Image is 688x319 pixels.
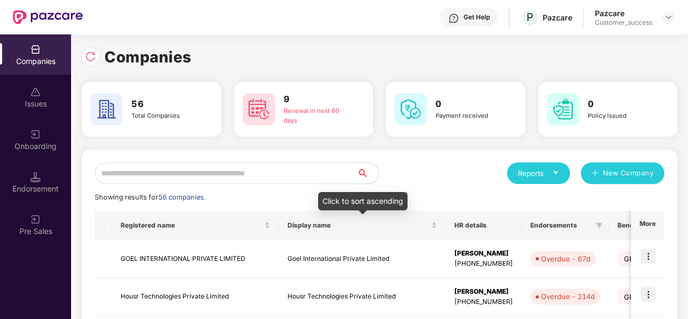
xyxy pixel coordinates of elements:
[595,18,652,27] div: Customer_success
[85,51,96,62] img: svg+xml;base64,PHN2ZyBpZD0iUmVsb2FkLTMyeDMyIiB4bWxucz0iaHR0cDovL3d3dy53My5vcmcvMjAwMC9zdmciIHdpZH...
[395,93,427,125] img: svg+xml;base64,PHN2ZyB4bWxucz0iaHR0cDovL3d3dy53My5vcmcvMjAwMC9zdmciIHdpZHRoPSI2MCIgaGVpZ2h0PSI2MC...
[596,222,602,229] span: filter
[617,251,645,266] span: GPA
[595,8,652,18] div: Pazcare
[30,44,41,55] img: svg+xml;base64,PHN2ZyBpZD0iQ29tcGFuaWVzIiB4bWxucz0iaHR0cDovL3d3dy53My5vcmcvMjAwMC9zdmciIHdpZHRoPS...
[131,97,199,111] h3: 56
[454,259,513,269] div: [PHONE_NUMBER]
[518,168,559,179] div: Reports
[284,107,351,126] div: Renewal in next 60 days
[552,169,559,176] span: caret-down
[436,97,503,111] h3: 0
[243,93,275,125] img: svg+xml;base64,PHN2ZyB4bWxucz0iaHR0cDovL3d3dy53My5vcmcvMjAwMC9zdmciIHdpZHRoPSI2MCIgaGVpZ2h0PSI2MC...
[547,93,579,125] img: svg+xml;base64,PHN2ZyB4bWxucz0iaHR0cDovL3d3dy53My5vcmcvMjAwMC9zdmciIHdpZHRoPSI2MCIgaGVpZ2h0PSI2MC...
[95,193,206,201] span: Showing results for
[131,111,199,121] div: Total Companies
[356,162,379,184] button: search
[112,240,279,278] td: GOEL INTERNATIONAL PRIVATE LIMITED
[121,221,262,230] span: Registered name
[664,13,673,22] img: svg+xml;base64,PHN2ZyBpZD0iRHJvcGRvd24tMzJ4MzIiIHhtbG5zPSJodHRwOi8vd3d3LnczLm9yZy8yMDAwL3N2ZyIgd2...
[603,168,654,179] span: New Company
[592,169,599,178] span: plus
[287,221,429,230] span: Display name
[588,111,655,121] div: Policy issued
[446,211,522,240] th: HR details
[112,278,279,316] td: Housr Technologies Private Limited
[526,11,533,24] span: P
[581,162,664,184] button: plusNew Company
[279,240,446,278] td: Goel International Private Limited
[594,219,605,232] span: filter
[90,93,123,125] img: svg+xml;base64,PHN2ZyB4bWxucz0iaHR0cDovL3d3dy53My5vcmcvMjAwMC9zdmciIHdpZHRoPSI2MCIgaGVpZ2h0PSI2MC...
[279,211,446,240] th: Display name
[318,192,408,210] div: Click to sort ascending
[631,211,664,240] th: More
[13,10,83,24] img: New Pazcare Logo
[543,12,572,23] div: Pazcare
[530,221,592,230] span: Endorsements
[30,87,41,97] img: svg+xml;base64,PHN2ZyBpZD0iSXNzdWVzX2Rpc2FibGVkIiB4bWxucz0iaHR0cDovL3d3dy53My5vcmcvMjAwMC9zdmciIH...
[284,93,351,107] h3: 9
[104,45,192,69] h1: Companies
[30,129,41,140] img: svg+xml;base64,PHN2ZyB3aWR0aD0iMjAiIGhlaWdodD0iMjAiIHZpZXdCb3g9IjAgMCAyMCAyMCIgZmlsbD0ibm9uZSIgeG...
[588,97,655,111] h3: 0
[464,13,490,22] div: Get Help
[617,289,645,304] span: GPA
[454,249,513,259] div: [PERSON_NAME]
[641,249,656,264] img: icon
[641,287,656,302] img: icon
[158,193,206,201] span: 56 companies.
[448,13,459,24] img: svg+xml;base64,PHN2ZyBpZD0iSGVscC0zMngzMiIgeG1sbnM9Imh0dHA6Ly93d3cudzMub3JnLzIwMDAvc3ZnIiB3aWR0aD...
[454,297,513,307] div: [PHONE_NUMBER]
[436,111,503,121] div: Payment received
[356,169,378,178] span: search
[30,214,41,225] img: svg+xml;base64,PHN2ZyB3aWR0aD0iMjAiIGhlaWdodD0iMjAiIHZpZXdCb3g9IjAgMCAyMCAyMCIgZmlsbD0ibm9uZSIgeG...
[541,253,591,264] div: Overdue - 67d
[112,211,279,240] th: Registered name
[279,278,446,316] td: Housr Technologies Private Limited
[454,287,513,297] div: [PERSON_NAME]
[541,291,595,302] div: Overdue - 214d
[30,172,41,182] img: svg+xml;base64,PHN2ZyB3aWR0aD0iMTQuNSIgaGVpZ2h0PSIxNC41IiB2aWV3Qm94PSIwIDAgMTYgMTYiIGZpbGw9Im5vbm...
